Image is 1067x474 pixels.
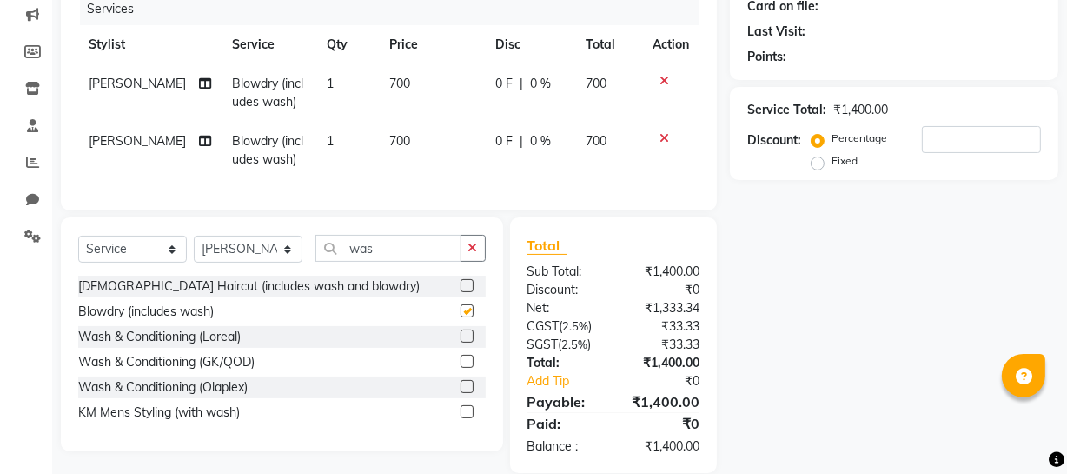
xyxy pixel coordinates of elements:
span: 700 [586,133,606,149]
div: Service Total: [747,101,826,119]
th: Price [379,25,486,64]
div: Last Visit: [747,23,805,41]
div: ₹0 [613,413,712,434]
span: 0 % [530,132,551,150]
span: | [520,75,523,93]
span: 2.5% [563,319,589,333]
span: 2.5% [562,337,588,351]
th: Disc [485,25,575,64]
a: Add Tip [514,372,630,391]
div: ₹33.33 [613,317,712,336]
span: Total [527,237,567,255]
span: [PERSON_NAME] [89,133,186,149]
th: Total [575,25,642,64]
div: ₹1,400.00 [613,437,712,456]
div: ₹1,400.00 [613,391,712,412]
span: 0 % [530,75,551,93]
div: ₹1,400.00 [613,354,712,372]
div: ₹1,400.00 [833,101,888,119]
div: [DEMOGRAPHIC_DATA] Haircut (includes wash and blowdry) [78,277,420,296]
span: [PERSON_NAME] [89,76,186,91]
div: ₹33.33 [613,336,712,354]
span: | [520,132,523,150]
div: Points: [747,48,786,66]
div: Discount: [514,281,613,299]
div: ( ) [514,336,613,354]
div: Wash & Conditioning (Olaplex) [78,378,248,397]
th: Action [642,25,699,64]
span: 700 [389,76,410,91]
div: ₹1,333.34 [613,299,712,317]
div: ₹1,400.00 [613,263,712,281]
th: Service [222,25,315,64]
div: ( ) [514,317,613,336]
div: KM Mens Styling (with wash) [78,404,240,422]
div: Discount: [747,131,801,150]
label: Percentage [832,130,887,146]
span: SGST [527,337,559,352]
span: Blowdry (includes wash) [232,76,303,110]
span: 1 [327,133,334,149]
div: Total: [514,354,613,372]
th: Qty [316,25,379,64]
span: 700 [586,76,606,91]
div: Sub Total: [514,263,613,281]
div: ₹0 [630,372,712,391]
div: Balance : [514,437,613,456]
span: Blowdry (includes wash) [232,133,303,167]
div: Wash & Conditioning (Loreal) [78,328,241,346]
div: Paid: [514,413,613,434]
span: 0 F [495,132,513,150]
input: Search or Scan [315,235,461,262]
span: 0 F [495,75,513,93]
div: Net: [514,299,613,317]
span: 700 [389,133,410,149]
div: ₹0 [613,281,712,299]
div: Wash & Conditioning (GK/QOD) [78,353,255,371]
th: Stylist [78,25,222,64]
label: Fixed [832,153,858,169]
span: CGST [527,318,560,334]
span: 1 [327,76,334,91]
div: Blowdry (includes wash) [78,303,214,321]
div: Payable: [514,391,613,412]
